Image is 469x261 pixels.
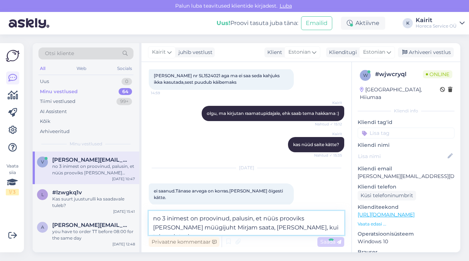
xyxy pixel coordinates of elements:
[113,209,135,214] div: [DATE] 15:41
[277,3,294,9] span: Luba
[52,222,128,228] span: alice@kotkotempire.com
[358,248,454,256] p: Brauser
[301,16,332,30] button: Emailid
[358,173,454,180] p: [PERSON_NAME][EMAIL_ADDRESS][DOMAIN_NAME]
[152,48,166,56] span: Kairit
[358,211,415,218] a: [URL][DOMAIN_NAME]
[41,159,44,165] span: v
[149,165,344,171] div: [DATE]
[70,141,102,147] span: Minu vestlused
[358,203,454,211] p: Klienditeekond
[151,90,178,96] span: 14:59
[358,152,446,160] input: Lisa nimi
[112,176,135,182] div: [DATE] 10:47
[360,86,440,101] div: [GEOGRAPHIC_DATA], Hiiumaa
[52,228,135,241] div: you have to order TT before 08:00 for the same day
[341,17,385,30] div: Aktiivne
[217,20,230,26] b: Uus!
[423,70,452,78] span: Online
[52,196,135,209] div: Kas suurt juusturulli ka saadavale tuleb?
[358,128,454,138] input: Lisa tag
[398,47,454,57] div: Arhiveeri vestlus
[293,142,339,147] span: kas nüüd saite kätte?
[358,183,454,191] p: Kliendi telefon
[154,73,281,85] span: [PERSON_NAME] nr SL1524021 aga ma ei saa seda kahjuks ikka kasutada,sest puudub käibemaks
[264,49,282,56] div: Klient
[122,78,132,85] div: 0
[403,18,413,28] div: K
[112,241,135,247] div: [DATE] 12:48
[358,119,454,126] p: Kliendi tag'id
[40,118,50,125] div: Kõik
[41,224,44,230] span: a
[358,238,454,245] p: Windows 10
[363,48,385,56] span: Estonian
[358,108,454,114] div: Kliendi info
[119,88,132,95] div: 64
[41,192,44,197] span: l
[116,98,132,105] div: 99+
[154,188,284,200] span: ei saanud.Tänase arvega on korras.[PERSON_NAME] õigesti kätte.
[358,221,454,227] p: Vaata edasi ...
[52,189,82,196] span: #lzwgkq1v
[416,23,457,29] div: Horeca Service OÜ
[358,191,416,200] div: Küsi telefoninumbrit
[6,189,19,195] div: 1 / 3
[45,50,74,57] span: Otsi kliente
[52,163,135,176] div: no 3 inimest on proovinud, palusin, et nüüs prooviks [PERSON_NAME] müügijuht Mirjam saata, [PERSO...
[75,64,88,73] div: Web
[116,64,133,73] div: Socials
[40,98,75,105] div: Tiimi vestlused
[40,78,49,85] div: Uus
[315,121,342,127] span: Nähtud ✓ 15:12
[416,17,465,29] a: KairitHoreca Service OÜ
[375,70,423,79] div: # wjwcryql
[416,17,457,23] div: Kairit
[315,131,342,137] span: Kairit
[207,111,339,116] span: olgu, ma kirjutan raamatupidajale, ehk saab tema hakkama :)
[315,100,342,105] span: Kairit
[38,64,47,73] div: All
[52,157,128,163] span: virko.tugevus@delice.ee
[6,163,19,195] div: Vaata siia
[326,49,357,56] div: Klienditugi
[314,153,342,158] span: Nähtud ✓ 15:35
[363,72,368,78] span: w
[40,88,78,95] div: Minu vestlused
[288,48,310,56] span: Estonian
[358,230,454,238] p: Operatsioonisüsteem
[217,19,298,28] div: Proovi tasuta juba täna:
[176,49,213,56] div: juhib vestlust
[40,128,70,135] div: Arhiveeritud
[6,49,20,63] img: Askly Logo
[358,141,454,149] p: Kliendi nimi
[40,108,67,115] div: AI Assistent
[358,165,454,173] p: Kliendi email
